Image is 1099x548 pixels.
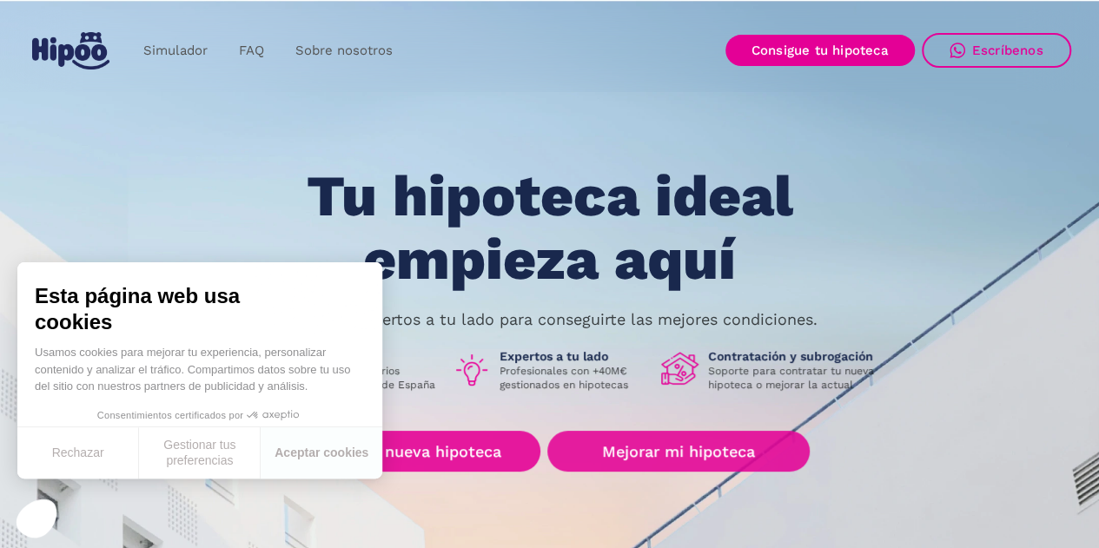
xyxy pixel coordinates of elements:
[29,25,114,76] a: home
[547,431,809,472] a: Mejorar mi hipoteca
[922,33,1071,68] a: Escríbenos
[220,165,878,291] h1: Tu hipoteca ideal empieza aquí
[128,34,223,68] a: Simulador
[708,348,887,364] h1: Contratación y subrogación
[725,35,915,66] a: Consigue tu hipoteca
[500,364,647,392] p: Profesionales con +40M€ gestionados en hipotecas
[972,43,1043,58] div: Escríbenos
[289,431,540,472] a: Buscar nueva hipoteca
[282,313,818,327] p: Nuestros expertos a tu lado para conseguirte las mejores condiciones.
[500,348,647,364] h1: Expertos a tu lado
[280,34,408,68] a: Sobre nosotros
[223,34,280,68] a: FAQ
[708,364,887,392] p: Soporte para contratar tu nueva hipoteca o mejorar la actual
